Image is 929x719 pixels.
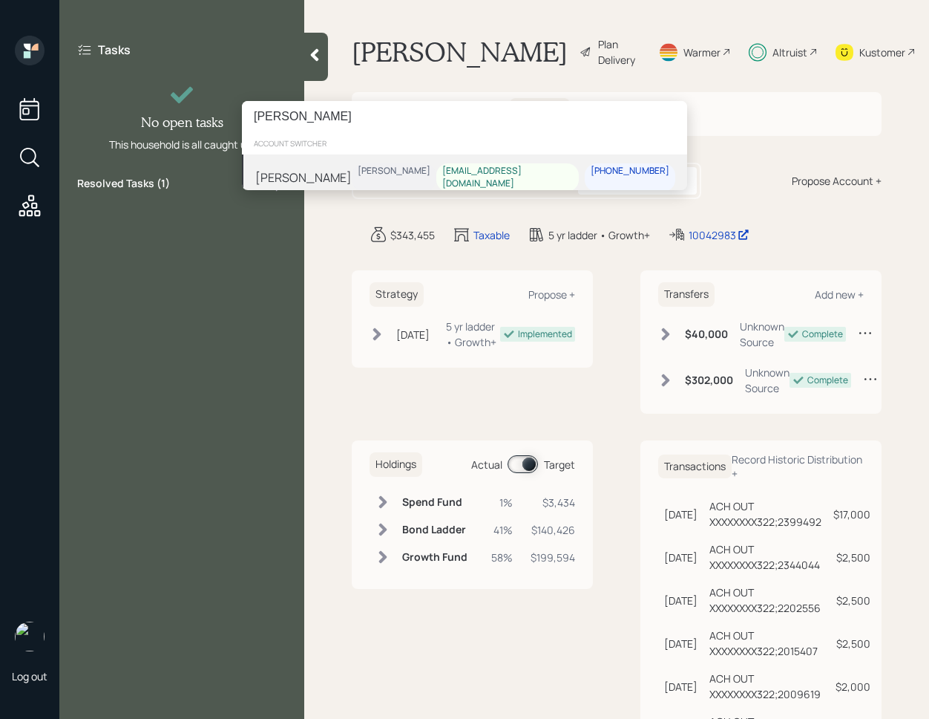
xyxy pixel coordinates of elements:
div: account switcher [242,132,687,154]
input: Type a command or search… [242,101,687,132]
div: [PHONE_NUMBER] [591,165,669,178]
div: [PERSON_NAME] [358,165,430,178]
div: [EMAIL_ADDRESS][DOMAIN_NAME] [442,165,573,190]
div: [PERSON_NAME] [255,168,352,186]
